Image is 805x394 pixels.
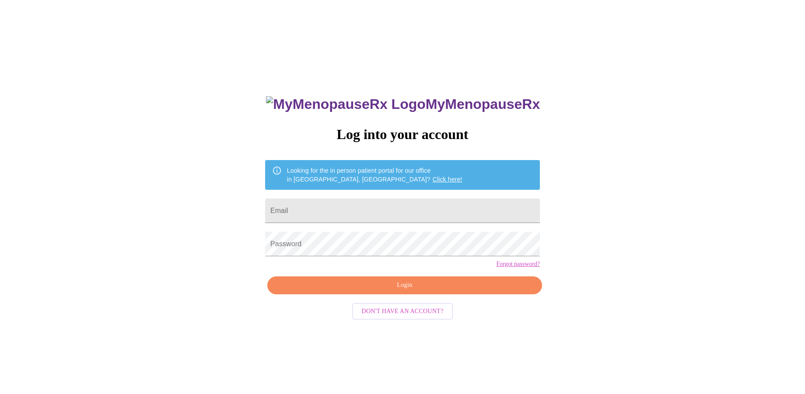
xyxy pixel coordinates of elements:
div: Looking for the in person patient portal for our office in [GEOGRAPHIC_DATA], [GEOGRAPHIC_DATA]? [287,163,462,187]
img: MyMenopauseRx Logo [266,96,425,112]
a: Don't have an account? [350,307,455,314]
a: Click here! [433,176,462,183]
a: Forgot password? [496,261,540,268]
span: Don't have an account? [362,306,444,317]
button: Don't have an account? [352,303,453,320]
h3: MyMenopauseRx [266,96,540,112]
button: Login [267,276,542,294]
h3: Log into your account [265,126,540,143]
span: Login [277,280,532,291]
